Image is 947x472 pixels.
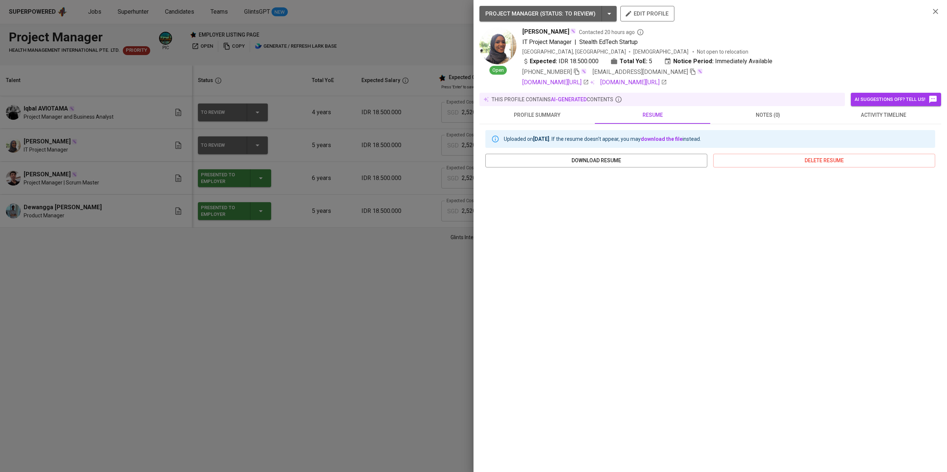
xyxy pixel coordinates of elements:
img: magic_wand.svg [697,68,703,74]
span: [PHONE_NUMBER] [522,68,572,75]
a: edit profile [620,10,674,16]
span: AI-generated [551,96,587,102]
button: delete resume [713,154,935,167]
img: 482781c8541239f2bd1bb3b625b7ee1e.jpeg [479,27,516,64]
a: [DOMAIN_NAME][URL] [600,78,667,87]
div: [GEOGRAPHIC_DATA], [GEOGRAPHIC_DATA] [522,48,626,55]
span: download resume [491,156,701,165]
b: Notice Period: [673,57,714,66]
span: 5 [649,57,652,66]
button: PROJECT MANAGER (STATUS: To Review) [479,6,617,21]
span: [DEMOGRAPHIC_DATA] [633,48,690,55]
div: IDR 18.500.000 [522,57,599,66]
button: edit profile [620,6,674,21]
svg: By Batam recruiter [637,28,644,36]
span: Open [489,67,507,74]
span: AI suggestions off? Tell us! [855,95,937,104]
span: [EMAIL_ADDRESS][DOMAIN_NAME] [593,68,688,75]
span: edit profile [626,9,668,18]
span: profile summary [484,111,590,120]
a: [DOMAIN_NAME][URL] [522,78,589,87]
img: magic_wand.svg [581,68,587,74]
p: this profile contains contents [492,96,613,103]
b: Expected: [530,57,557,66]
b: [DATE] [533,136,549,142]
div: Immediately Available [664,57,772,66]
iframe: siti bariroh maulidyawati [485,173,935,395]
span: notes (0) [715,111,821,120]
span: activity timeline [830,111,937,120]
span: PROJECT MANAGER [485,10,539,17]
span: delete resume [719,156,929,165]
span: Stealth EdTech Startup [579,38,638,45]
span: IT Project Manager [522,38,572,45]
button: AI suggestions off? Tell us! [851,93,941,106]
b: Total YoE: [620,57,647,66]
span: ( STATUS : To Review ) [540,10,596,17]
span: | [574,38,576,47]
p: Not open to relocation [697,48,748,55]
span: resume [599,111,706,120]
span: [PERSON_NAME] [522,27,569,36]
span: Contacted 20 hours ago [579,28,644,36]
img: magic_wand.svg [570,28,576,34]
button: download resume [485,154,707,167]
div: Uploaded on . If the resume doesn't appear, you may instead. [504,132,701,146]
a: download the file [641,136,683,142]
